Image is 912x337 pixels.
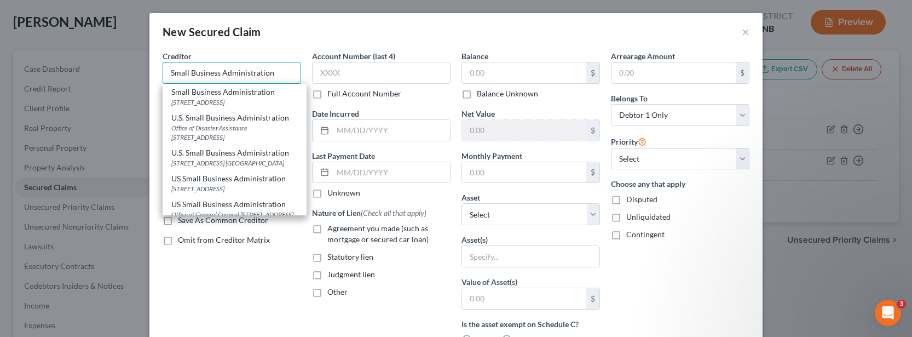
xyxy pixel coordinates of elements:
[626,212,671,221] span: Unliquidated
[22,138,183,150] div: Send us a message
[461,318,600,330] label: Is the asset exempt on Schedule C?
[22,212,183,223] div: Form Preview Helper
[171,199,298,210] div: US Small Business Administration
[171,123,298,142] div: Office of Disaster Assistance [STREET_ADDRESS]
[461,193,480,202] span: Asset
[461,234,488,245] label: Asset(s)
[73,236,146,280] button: Messages
[312,207,426,219] label: Nature of Lien
[611,135,647,148] label: Priority
[333,162,450,183] input: MM/DD/YYYY
[22,78,197,96] p: Hi there!
[171,87,298,98] div: Small Business Administration
[312,62,451,84] input: XXXX
[462,120,586,141] input: 0.00
[22,150,183,161] div: We typically reply in a few hours
[24,264,49,271] span: Home
[22,232,183,243] div: Attorney's Disclosure of Compensation
[461,108,495,119] label: Net Value
[22,25,85,35] img: logo
[11,129,208,170] div: Send us a messageWe typically reply in a few hours
[171,112,298,123] div: U.S. Small Business Administration
[163,52,192,61] span: Creditor
[461,50,488,62] label: Balance
[163,24,261,39] div: New Secured Claim
[333,120,450,141] input: MM/DD/YYYY
[163,62,301,84] input: Search creditor by name...
[327,270,375,279] span: Judgment lien
[171,147,298,158] div: U.S. Small Business Administration
[327,187,360,198] label: Unknown
[171,98,298,107] div: [STREET_ADDRESS]
[611,62,736,83] input: 0.00
[875,300,901,326] iframe: Intercom live chat
[327,287,348,296] span: Other
[188,18,208,37] div: Close
[22,96,197,115] p: How can we help?
[586,162,599,183] div: $
[16,207,203,227] div: Form Preview Helper
[312,108,359,119] label: Date Incurred
[742,25,749,38] button: ×
[327,88,401,99] label: Full Account Number
[16,181,203,203] button: Search for help
[327,224,429,244] span: Agreement you made (such as mortgage or secured car loan)
[128,18,150,39] img: Profile image for Lindsey
[178,215,268,226] label: Save As Common Creditor
[174,264,191,271] span: Help
[107,18,129,39] img: Profile image for James
[736,62,749,83] div: $
[312,50,395,62] label: Account Number (last 4)
[586,62,599,83] div: $
[178,235,270,244] span: Omit from Creditor Matrix
[626,195,657,204] span: Disputed
[611,178,749,190] label: Choose any that apply
[611,50,675,62] label: Arrearage Amount
[361,208,426,218] span: (Check all that apply)
[626,230,665,239] span: Contingent
[611,94,648,103] span: Belongs To
[462,246,599,267] input: Specify...
[897,300,906,309] span: 3
[461,276,517,288] label: Value of Asset(s)
[146,236,219,280] button: Help
[462,288,586,309] input: 0.00
[462,162,586,183] input: 0.00
[171,210,298,219] div: Office of General Counsel [STREET_ADDRESS]
[327,252,373,261] span: Statutory lien
[22,186,89,198] span: Search for help
[586,120,599,141] div: $
[16,227,203,248] div: Attorney's Disclosure of Compensation
[477,88,538,99] label: Balance Unknown
[461,150,522,162] label: Monthly Payment
[91,264,129,271] span: Messages
[586,288,599,309] div: $
[312,150,375,162] label: Last Payment Date
[171,173,298,184] div: US Small Business Administration
[171,184,298,193] div: [STREET_ADDRESS]
[149,18,171,39] img: Profile image for Emma
[171,158,298,168] div: [STREET_ADDRESS] [GEOGRAPHIC_DATA]
[462,62,586,83] input: 0.00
